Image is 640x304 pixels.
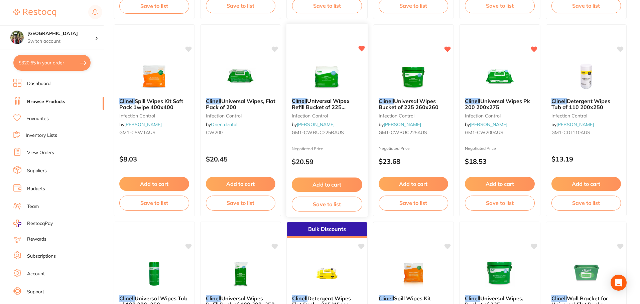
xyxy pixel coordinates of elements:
[465,98,480,104] em: Clinell
[119,129,155,135] span: GM1-CSW1AUS
[292,158,362,166] p: $20.59
[206,98,275,110] span: Universal Wipes, Flat Pack of 200
[379,113,449,118] small: infection control
[206,121,237,127] span: by
[379,146,449,151] small: Negotiated Price
[27,253,56,260] a: Subscriptions
[551,98,621,110] b: Clinell Detergent Wipes Tub of 110 200x250
[551,196,621,210] button: Save to list
[564,59,608,93] img: Clinell Detergent Wipes Tub of 110 200x250
[206,155,276,163] p: $20.45
[551,121,594,127] span: by
[27,220,53,227] span: RestocqPay
[551,177,621,191] button: Add to cart
[305,257,349,290] img: Clinell Detergent Wipes Flat Pack - 215 Wipes
[292,97,350,116] span: Universal Wipes Refill Bucket of 225 260x260
[119,155,189,163] p: $8.03
[206,98,221,104] em: Clinell
[551,129,590,135] span: GM1-CDT110AUS
[305,59,349,92] img: Clinell Universal Wipes Refill Bucket of 225 260x260
[292,98,362,110] b: Clinell Universal Wipes Refill Bucket of 225 260x260
[379,98,394,104] em: Clinell
[384,121,421,127] a: [PERSON_NAME]
[392,257,435,290] img: Clinell Spill Wipes Kit
[27,289,44,295] a: Support
[551,295,567,302] em: Clinell
[379,295,449,301] b: Clinell Spill Wipes Kit
[551,155,621,163] p: $13.19
[379,98,449,110] b: Clinell Universal Wipes Bucket of 225 260x260
[392,59,435,93] img: Clinell Universal Wipes Bucket of 225 260x260
[292,178,362,192] button: Add to cart
[379,121,421,127] span: by
[379,98,438,110] span: Universal Wipes Bucket of 225 260x260
[206,129,223,135] span: CW200
[287,222,367,238] div: Bulk Discounts
[219,59,262,93] img: Clinell Universal Wipes, Flat Pack of 200
[379,177,449,191] button: Add to cart
[119,295,135,302] em: Clinell
[27,186,45,192] a: Budgets
[119,196,189,210] button: Save to list
[13,9,56,17] img: Restocq Logo
[394,295,431,302] span: Spill Wipes Kit
[206,98,276,110] b: Clinell Universal Wipes, Flat Pack of 200
[27,236,46,243] a: Rewards
[379,129,427,135] span: GM1-CWBUC225AUS
[611,275,627,291] div: Open Intercom Messenger
[124,121,162,127] a: [PERSON_NAME]
[551,98,567,104] em: Clinell
[27,271,45,277] a: Account
[13,220,21,227] img: RestocqPay
[292,129,344,135] span: GM1-CWBUC225RAUS
[27,38,95,45] p: Switch account
[465,295,480,302] em: Clinell
[27,30,95,37] h4: Wanneroo Dental Centre
[119,121,162,127] span: by
[465,113,535,118] small: infection control
[379,196,449,210] button: Save to list
[379,158,449,165] p: $23.68
[26,115,49,122] a: Favourites
[206,295,221,302] em: Clinell
[132,59,176,93] img: Clinell Spill Wipes Kit Soft Pack 1wipe 400x400
[551,98,610,110] span: Detergent Wipes Tub of 110 200x250
[206,196,276,210] button: Save to list
[465,98,530,110] span: Universal Wipes Pk 200 200x275
[292,121,335,127] span: by
[292,146,362,151] small: Negotiated Price
[26,132,57,139] a: Inventory Lists
[465,146,535,151] small: Negotiated Price
[119,177,189,191] button: Add to cart
[27,80,50,87] a: Dashboard
[465,177,535,191] button: Add to cart
[119,98,189,110] b: Clinell Spill Wipes Kit Soft Pack 1wipe 400x400
[211,121,237,127] a: Orien dental
[297,121,335,127] a: [PERSON_NAME]
[465,121,507,127] span: by
[465,98,535,110] b: Clinell Universal Wipes Pk 200 200x275
[219,257,262,290] img: Clinell Universal Wipes Refill Pack of 100 200x250
[379,295,394,302] em: Clinell
[292,295,307,302] em: Clinell
[470,121,507,127] a: [PERSON_NAME]
[465,196,535,210] button: Save to list
[119,98,183,110] span: Spill Wipes Kit Soft Pack 1wipe 400x400
[292,113,362,118] small: infection control
[119,98,135,104] em: Clinell
[206,177,276,191] button: Add to cart
[292,97,307,104] em: Clinell
[206,113,276,118] small: infection control
[119,113,189,118] small: infection control
[465,129,503,135] span: GM1-CW200AUS
[13,220,53,227] a: RestocqPay
[551,113,621,118] small: infection control
[465,158,535,165] p: $18.53
[478,59,521,93] img: Clinell Universal Wipes Pk 200 200x275
[27,168,47,174] a: Suppliers
[478,257,521,290] img: Clinell Universal Wipes, Bucket of 225
[27,203,39,210] a: Team
[292,197,362,212] button: Save to list
[13,5,56,20] a: Restocq Logo
[132,257,176,290] img: Clinell Universal Wipes Tub of 100 200x250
